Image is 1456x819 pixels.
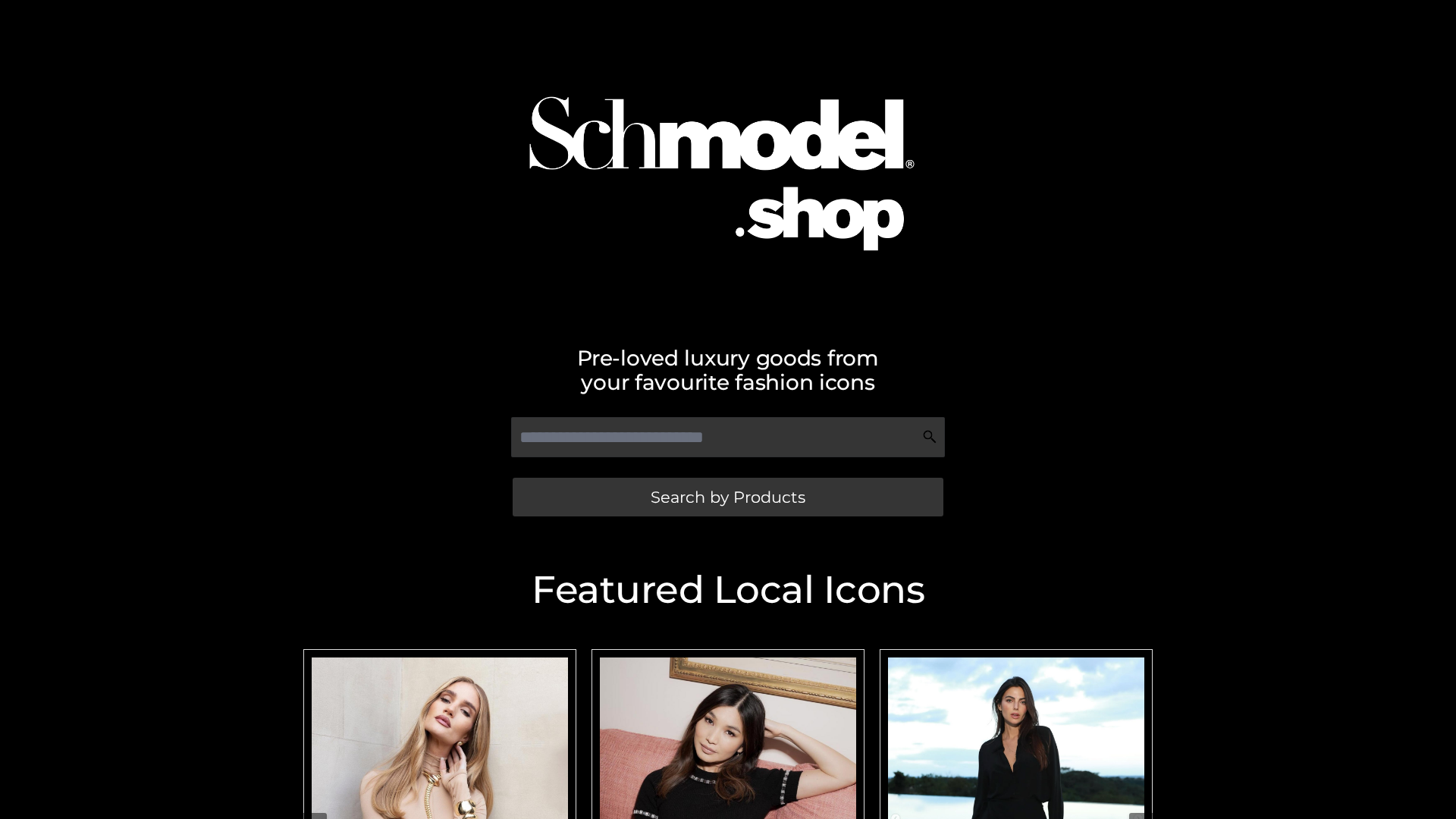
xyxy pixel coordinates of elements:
img: Search Icon [922,429,937,444]
h2: Pre-loved luxury goods from your favourite fashion icons [296,346,1160,394]
a: Search by Products [513,478,943,516]
span: Search by Products [651,489,805,505]
h2: Featured Local Icons​ [296,571,1160,609]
